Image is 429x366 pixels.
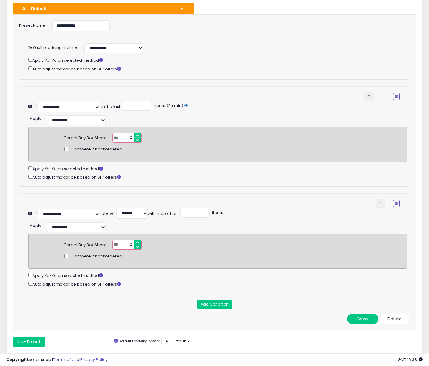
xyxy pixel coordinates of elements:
button: New Preset [13,337,45,347]
strong: Copyright [6,357,29,363]
small: Default repricing preset: [119,339,160,344]
i: Remove Condition [395,95,398,98]
div: Apply Yo-Yo on selected method [28,272,407,279]
div: Auto adjust max price based on SFP offers [28,280,407,288]
div: Apply Yo-Yo on selected method [28,165,407,172]
button: Add Condition [197,300,232,309]
div: seller snap | | [6,357,108,363]
span: % [126,240,136,250]
button: keyboard_arrow_up [376,199,385,208]
a: Terms of Use [53,357,79,363]
span: % [126,133,136,143]
span: 2025-09-15 16:33 GMT [398,357,423,363]
div: Apply Yo-Yo on selected method [28,56,400,64]
span: hours (2h min) [153,103,183,109]
span: items. [211,210,224,216]
button: keyboard_arrow_down [364,92,374,101]
label: Preset Name [14,20,48,29]
div: : [30,114,42,122]
div: Target Buy Box Share: [64,240,108,248]
div: AI - Default [17,5,175,12]
div: Auto adjust max price based on SFP offers [28,65,400,72]
div: : [30,221,42,229]
span: AI - Default [165,338,186,344]
a: Privacy Policy [80,357,108,363]
div: above [101,211,115,217]
span: Compete if backordered [71,146,122,152]
button: AI - Default [161,337,194,346]
div: Auto adjust max price based on SFP offers [28,173,407,181]
span: Apply [30,116,41,122]
span: keyboard_arrow_down [366,93,372,99]
span: Apply [30,223,41,229]
i: Remove Condition [395,202,398,205]
label: Default repricing method: [28,45,80,51]
div: Target Buy Box Share: [64,133,108,141]
span: keyboard_arrow_up [378,200,383,206]
button: Delete [379,314,410,324]
div: with more than: [148,211,179,217]
span: Compete if backordered [71,253,122,259]
button: Save [347,314,378,324]
div: in the last [101,104,120,110]
button: AI - Default [13,3,194,14]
